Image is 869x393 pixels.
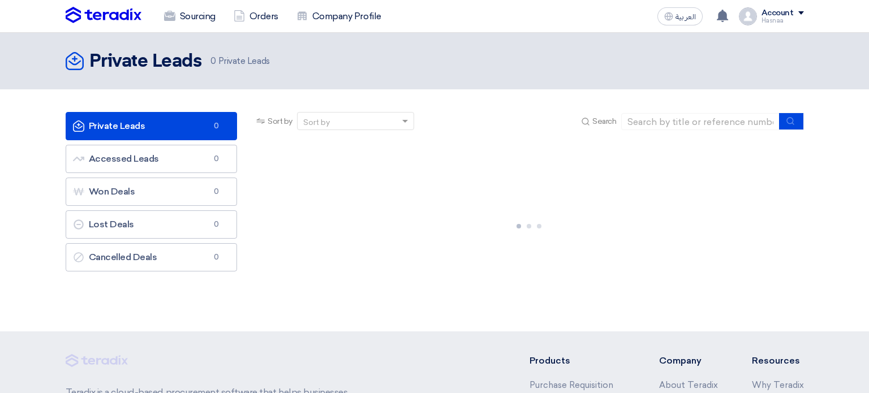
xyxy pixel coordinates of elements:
[210,56,216,66] span: 0
[66,243,238,271] a: Cancelled Deals0
[268,115,292,127] span: Sort by
[155,4,225,29] a: Sourcing
[209,252,223,263] span: 0
[287,4,390,29] a: Company Profile
[530,380,613,390] a: Purchase Requisition
[621,113,780,130] input: Search by title or reference number
[66,145,238,173] a: Accessed Leads0
[209,153,223,165] span: 0
[676,13,696,21] span: العربية
[66,112,238,140] a: Private Leads0
[209,186,223,197] span: 0
[657,7,703,25] button: العربية
[209,219,223,230] span: 0
[66,210,238,239] a: Lost Deals0
[762,18,804,24] div: Hasnaa
[66,7,141,24] img: Teradix logo
[89,50,202,73] h2: Private Leads
[659,380,718,390] a: About Teradix
[66,178,238,206] a: Won Deals0
[762,8,794,18] div: Account
[225,4,287,29] a: Orders
[659,354,718,368] li: Company
[303,116,330,128] div: Sort by
[530,354,625,368] li: Products
[210,55,269,68] span: Private Leads
[752,380,804,390] a: Why Teradix
[592,115,616,127] span: Search
[739,7,757,25] img: profile_test.png
[209,120,223,132] span: 0
[752,354,804,368] li: Resources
